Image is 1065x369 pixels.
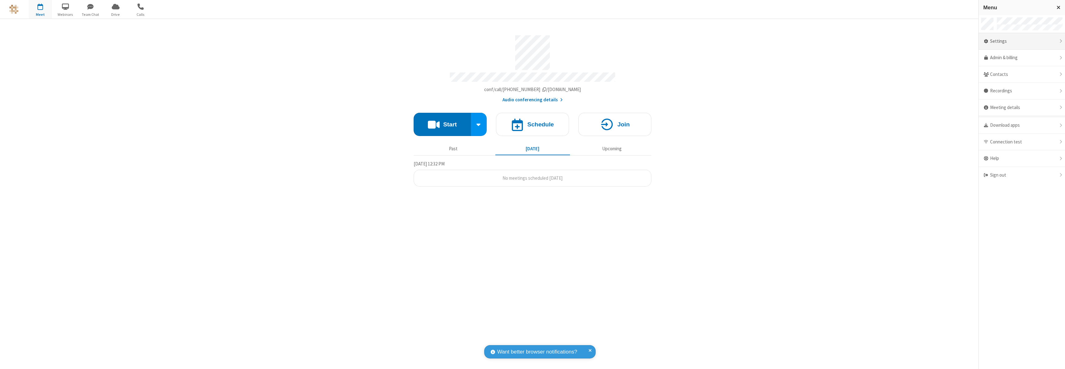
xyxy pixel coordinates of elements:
span: Meet [29,12,52,17]
div: Connection test [979,134,1065,151]
h3: Menu [983,5,1051,11]
div: Sign out [979,167,1065,183]
button: Upcoming [575,143,649,155]
img: QA Selenium DO NOT DELETE OR CHANGE [9,5,19,14]
div: Contacts [979,66,1065,83]
div: Download apps [979,117,1065,134]
span: [DATE] 12:32 PM [414,161,445,167]
div: Settings [979,33,1065,50]
button: Copy my meeting room linkCopy my meeting room link [484,86,581,93]
div: Recordings [979,83,1065,99]
h4: Start [443,121,457,127]
h4: Schedule [527,121,554,127]
span: Calls [129,12,152,17]
iframe: Chat [1050,353,1060,365]
button: Join [578,113,651,136]
span: Copy my meeting room link [484,86,581,92]
section: Account details [414,31,651,103]
h4: Join [617,121,630,127]
span: Want better browser notifications? [497,348,577,356]
section: Today's Meetings [414,160,651,187]
button: Past [416,143,491,155]
div: Help [979,150,1065,167]
span: Team Chat [79,12,102,17]
button: Schedule [496,113,569,136]
button: [DATE] [495,143,570,155]
a: Admin & billing [979,50,1065,66]
div: Meeting details [979,99,1065,116]
span: No meetings scheduled [DATE] [502,175,563,181]
button: Audio conferencing details [502,96,563,103]
button: Start [414,113,471,136]
span: Webinars [54,12,77,17]
span: Drive [104,12,127,17]
div: Start conference options [471,113,487,136]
